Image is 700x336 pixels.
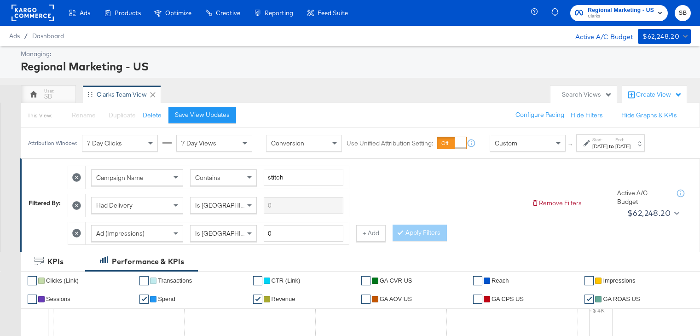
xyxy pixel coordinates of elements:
div: Attribution Window: [28,140,77,146]
button: SB [675,5,691,21]
span: Clicks (Link) [46,277,79,284]
label: Use Unified Attribution Setting: [347,139,433,148]
label: End: [615,137,631,143]
div: Clarks Team View [97,90,147,99]
div: $62,248.20 [642,31,679,42]
span: Conversion [271,139,304,147]
button: Delete [143,111,162,120]
span: Transactions [158,277,192,284]
button: Remove Filters [532,199,582,208]
span: Optimize [165,9,191,17]
div: [DATE] [615,143,631,150]
span: GA CPS US [492,295,524,302]
div: SB [44,92,52,101]
span: SB [678,8,687,18]
a: ✔ [473,295,482,304]
button: Hide Graphs & KPIs [621,111,677,120]
button: Configure Pacing [509,107,571,123]
span: Creative [216,9,240,17]
div: Create View [636,90,682,99]
span: CTR (Link) [272,277,301,284]
input: Enter a search term [264,197,343,214]
span: Spend [158,295,175,302]
div: Managing: [21,50,688,58]
div: This View: [28,112,52,119]
a: ✔ [139,276,149,285]
span: ↑ [567,143,575,146]
a: ✔ [139,295,149,304]
div: KPIs [47,256,64,267]
strong: to [607,143,615,150]
button: Hide Filters [571,111,603,120]
a: ✔ [28,295,37,304]
div: Drag to reorder tab [87,92,93,97]
span: GA CVR US [380,277,412,284]
span: Is [GEOGRAPHIC_DATA] [195,201,266,209]
button: $62,248.20 [624,206,681,220]
span: Campaign Name [96,174,144,182]
span: Clarks [588,13,654,20]
button: + Add [356,225,386,242]
a: ✔ [473,276,482,285]
div: Active A/C Budget [617,189,668,206]
span: Ads [80,9,90,17]
input: Enter a number [264,225,343,242]
span: Impressions [603,277,635,284]
a: Dashboard [32,32,64,40]
div: Regional Marketing - US [21,58,688,74]
span: GA ROAS US [603,295,640,302]
button: Save View Updates [168,107,236,123]
div: Save View Updates [175,110,230,119]
span: Contains [195,174,220,182]
a: ✔ [361,295,370,304]
span: Ads [9,32,20,40]
span: Feed Suite [318,9,348,17]
div: Performance & KPIs [112,256,184,267]
div: Active A/C Budget [566,29,633,43]
a: ✔ [361,276,370,285]
span: 7 Day Views [181,139,216,147]
div: Filtered By: [29,199,61,208]
span: Reporting [265,9,293,17]
span: 7 Day Clicks [87,139,122,147]
span: Revenue [272,295,295,302]
span: Is [GEOGRAPHIC_DATA] [195,229,266,238]
a: ✔ [253,276,262,285]
span: Reach [492,277,509,284]
a: ✔ [584,295,594,304]
span: Regional Marketing - US [588,6,654,15]
div: [DATE] [592,143,607,150]
div: Search Views [562,90,612,99]
input: Enter a search term [264,169,343,186]
div: $62,248.20 [627,206,671,220]
a: ✔ [28,276,37,285]
span: Custom [495,139,517,147]
span: Rename [72,111,96,119]
button: $62,248.20 [638,29,691,44]
label: Start: [592,137,607,143]
span: Had Delivery [96,201,133,209]
span: Sessions [46,295,70,302]
span: Products [115,9,141,17]
a: ✔ [584,276,594,285]
span: / [20,32,32,40]
a: ✔ [253,295,262,304]
span: Duplicate [109,111,136,119]
button: Regional Marketing - USClarks [570,5,668,21]
span: GA AOV US [380,295,412,302]
span: Ad (Impressions) [96,229,145,238]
